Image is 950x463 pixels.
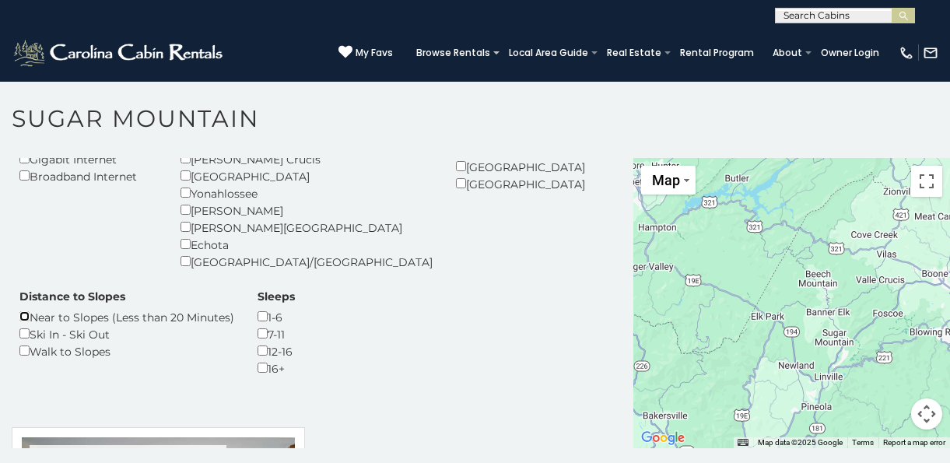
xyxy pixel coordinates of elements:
[813,42,887,64] a: Owner Login
[338,45,393,61] a: My Favs
[258,325,295,342] div: 7-11
[456,158,608,175] div: [GEOGRAPHIC_DATA]
[911,166,942,197] button: Toggle fullscreen view
[19,289,125,304] label: Distance to Slopes
[672,42,762,64] a: Rental Program
[738,437,748,448] button: Keyboard shortcuts
[899,45,914,61] img: phone-regular-white.png
[181,253,433,270] div: [GEOGRAPHIC_DATA]/[GEOGRAPHIC_DATA]
[258,342,295,360] div: 12-16
[641,166,696,195] button: Change map style
[181,184,433,202] div: Yonahlossee
[356,46,393,60] span: My Favs
[652,172,680,188] span: Map
[911,398,942,430] button: Map camera controls
[456,175,608,192] div: [GEOGRAPHIC_DATA]
[258,289,295,304] label: Sleeps
[19,150,157,167] div: Gigabit Internet
[181,236,433,253] div: Echota
[181,167,433,184] div: [GEOGRAPHIC_DATA]
[181,150,433,167] div: [PERSON_NAME] Crucis
[852,438,874,447] a: Terms (opens in new tab)
[258,360,295,377] div: 16+
[765,42,810,64] a: About
[19,308,234,325] div: Near to Slopes (Less than 20 Minutes)
[883,438,945,447] a: Report a map error
[501,42,596,64] a: Local Area Guide
[12,37,227,68] img: White-1-2.png
[258,308,295,325] div: 1-6
[637,428,689,448] a: Open this area in Google Maps (opens a new window)
[19,342,234,360] div: Walk to Slopes
[637,428,689,448] img: Google
[599,42,669,64] a: Real Estate
[408,42,498,64] a: Browse Rentals
[19,167,157,184] div: Broadband Internet
[758,438,843,447] span: Map data ©2025 Google
[19,325,234,342] div: Ski In - Ski Out
[181,202,433,219] div: [PERSON_NAME]
[181,219,433,236] div: [PERSON_NAME][GEOGRAPHIC_DATA]
[923,45,938,61] img: mail-regular-white.png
